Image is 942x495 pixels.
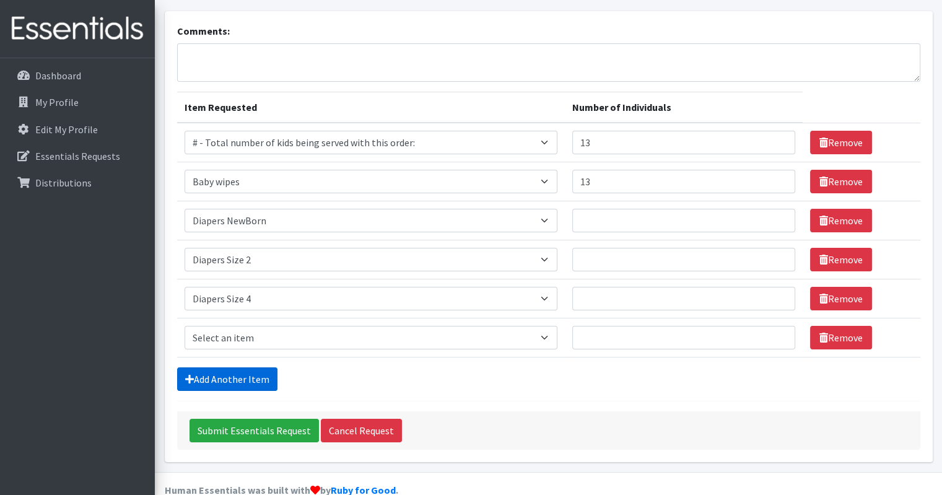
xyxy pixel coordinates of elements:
[177,24,230,38] label: Comments:
[5,90,150,115] a: My Profile
[810,209,872,232] a: Remove
[35,150,120,162] p: Essentials Requests
[35,69,81,82] p: Dashboard
[5,170,150,195] a: Distributions
[810,287,872,310] a: Remove
[321,419,402,442] a: Cancel Request
[35,96,79,108] p: My Profile
[5,117,150,142] a: Edit My Profile
[5,8,150,50] img: HumanEssentials
[810,170,872,193] a: Remove
[5,63,150,88] a: Dashboard
[177,92,565,123] th: Item Requested
[35,177,92,189] p: Distributions
[810,131,872,154] a: Remove
[35,123,98,136] p: Edit My Profile
[810,248,872,271] a: Remove
[5,144,150,169] a: Essentials Requests
[810,326,872,349] a: Remove
[177,367,277,391] a: Add Another Item
[565,92,803,123] th: Number of Individuals
[190,419,319,442] input: Submit Essentials Request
